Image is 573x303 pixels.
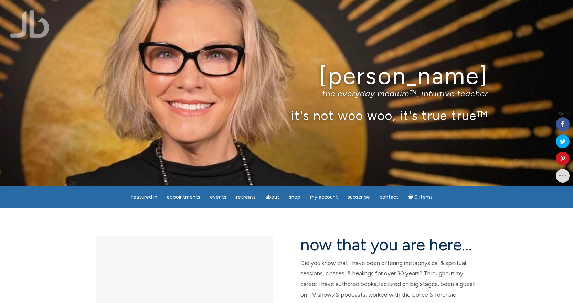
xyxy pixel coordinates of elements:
[306,191,342,204] a: My Account
[289,194,300,200] span: Shop
[559,112,570,116] span: Shares
[127,191,161,204] a: featured in
[300,236,478,254] h2: now that you are here…
[85,108,488,123] p: it's not woo woo, it's true true™
[261,191,284,204] a: About
[210,194,226,200] span: Events
[163,191,204,204] a: Appointments
[408,194,415,200] i: Cart
[85,88,488,98] p: the everyday medium™, intuitive teacher
[414,195,433,200] span: 0 items
[236,194,256,200] span: Retreats
[232,191,260,204] a: Retreats
[285,191,305,204] a: Shop
[265,194,279,200] span: About
[167,194,200,200] span: Appointments
[375,191,403,204] a: Contact
[10,10,49,38] img: Jamie Butler. The Everyday Medium
[343,191,374,204] a: Subscribe
[206,191,231,204] a: Events
[404,190,437,204] a: Cart0 items
[380,194,399,200] span: Contact
[348,194,370,200] span: Subscribe
[310,194,338,200] span: My Account
[85,63,488,89] h1: [PERSON_NAME]
[131,194,157,200] span: featured in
